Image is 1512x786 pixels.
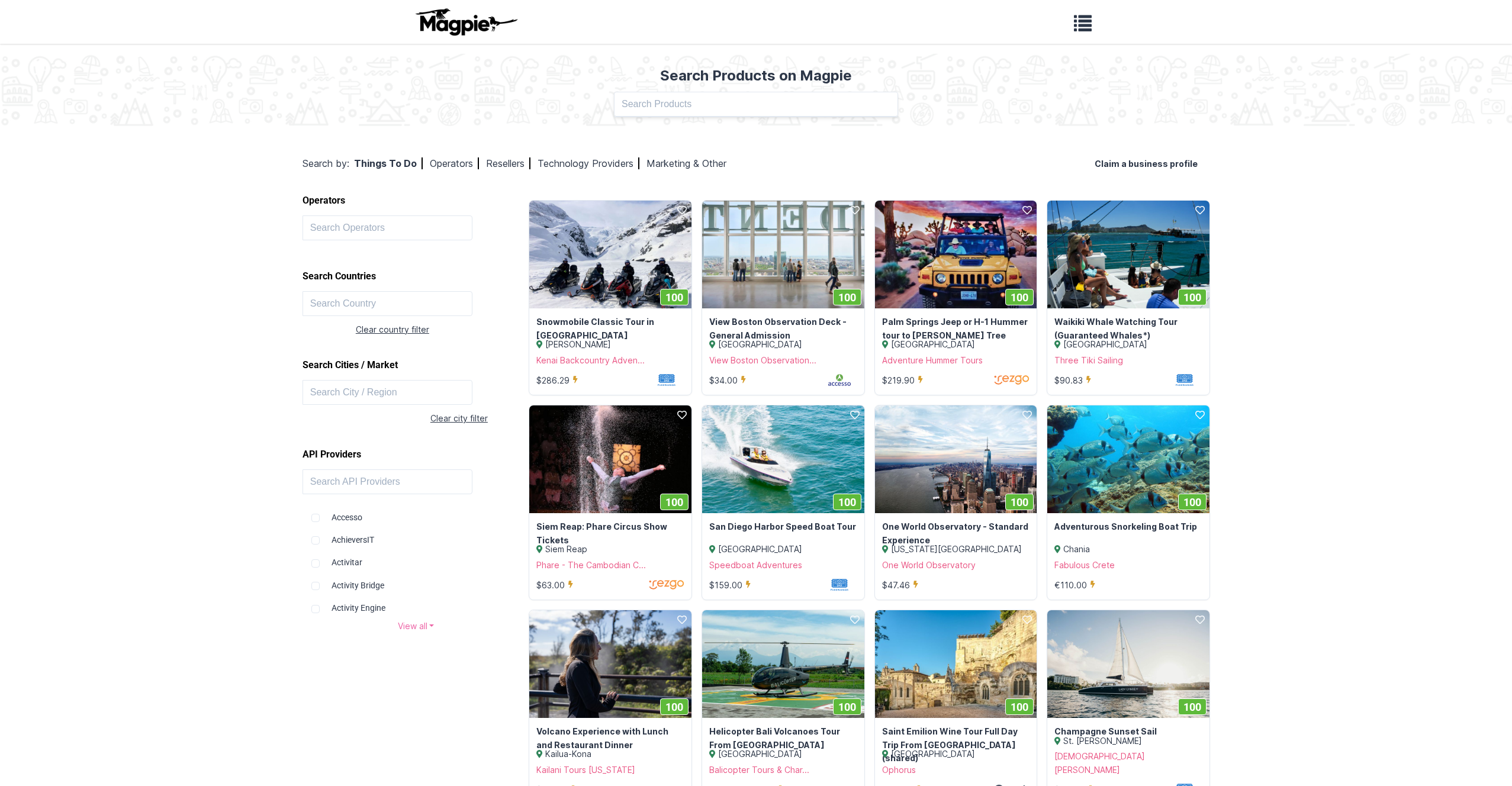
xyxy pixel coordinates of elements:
a: Marketing & Other [646,157,726,169]
input: Search Operators [303,215,472,240]
div: [GEOGRAPHIC_DATA] [882,338,1030,351]
div: Activity Engine [311,592,520,614]
img: Adventurous Snorkeling Boat Trip image [1047,405,1209,514]
div: Kailua-Kona [536,748,684,761]
img: Snowmobile Classic Tour in Kenai Fjords National Park image [529,201,691,309]
img: rfmmbjnnyrazl4oou2zc.svg [792,374,857,386]
div: Activitar [311,546,520,569]
div: $159.00 [709,579,754,592]
div: [GEOGRAPHIC_DATA] [709,338,857,351]
img: jnlrevnfoudwrkxojroq.svg [619,579,684,591]
a: Palm Springs Jeep or H-1 Hummer tour to [PERSON_NAME] Tree [882,315,1030,342]
a: 100 [529,405,691,514]
img: View Boston Observation Deck - General Admission image [702,201,864,309]
span: 100 [665,701,683,713]
img: San Diego Harbor Speed Boat Tour image [702,405,864,514]
span: 100 [838,496,856,508]
span: 100 [838,701,856,713]
div: [GEOGRAPHIC_DATA] [1054,338,1202,351]
div: €110.00 [1054,579,1099,592]
a: Phare - The Cambodian C... [536,560,646,570]
img: Champagne Sunset Sail image [1047,610,1209,719]
a: San Diego Harbor Speed Boat Tour [709,520,857,533]
div: St. [PERSON_NAME] [1054,735,1202,748]
a: Technology Providers [538,157,639,169]
img: Helicopter Bali Volcanoes Tour From Ungasan image [702,610,864,719]
img: logo-ab69f6fb50320c5b225c76a69d11143b.png [413,8,519,36]
div: $34.00 [709,374,749,387]
a: 100 [702,405,864,514]
a: [DEMOGRAPHIC_DATA] [PERSON_NAME] [1054,751,1145,774]
a: Fabulous Crete [1054,560,1115,570]
div: [PERSON_NAME] [536,338,684,351]
input: Search City / Region [303,380,472,405]
h2: Operators [303,191,529,211]
span: 100 [1011,701,1028,713]
img: mf1jrhtrrkrdcsvakxwt.svg [619,374,684,386]
img: mf1jrhtrrkrdcsvakxwt.svg [1137,374,1202,386]
img: mf1jrhtrrkrdcsvakxwt.svg [792,579,857,591]
div: Accesso [311,501,520,524]
a: Claim a business profile [1095,159,1202,169]
div: $63.00 [536,579,577,592]
a: 100 [875,201,1037,309]
div: [US_STATE][GEOGRAPHIC_DATA] [882,543,1030,556]
span: 100 [1183,291,1201,304]
a: 100 [529,610,691,719]
input: Search Country [303,291,472,316]
img: Saint Emilion Wine Tour Full Day Trip From Bordeaux (shared) image [875,610,1037,719]
a: Ophorus [882,765,916,775]
input: Search Products [614,92,898,117]
a: Siem Reap: Phare Circus Show Tickets [536,520,684,547]
a: 100 [702,610,864,719]
h2: Search Cities / Market [303,355,529,375]
div: Clear city filter [303,412,488,425]
span: 100 [1183,496,1201,508]
img: jnlrevnfoudwrkxojroq.svg [964,374,1030,386]
a: 100 [1047,610,1209,719]
a: Resellers [486,157,530,169]
a: 100 [875,610,1037,719]
div: $286.29 [536,374,581,387]
a: Balicopter Tours & Char... [709,765,809,775]
img: Palm Springs Jeep or H-1 Hummer tour to Joshua Tree image [875,201,1037,309]
a: One World Observatory [882,560,976,570]
a: Kenai Backcountry Adven... [536,355,645,365]
a: Volcano Experience with Lunch and Restaurant Dinner [536,725,684,752]
a: Speedboat Adventures [709,560,802,570]
span: 100 [665,496,683,508]
a: View Boston Observation Deck - General Admission [709,315,857,342]
h2: API Providers [303,444,529,465]
div: Siem Reap [536,543,684,556]
a: Helicopter Bali Volcanoes Tour From [GEOGRAPHIC_DATA] [709,725,857,752]
span: 100 [1183,701,1201,713]
span: 100 [1011,291,1028,304]
a: 100 [529,201,691,309]
a: Things To Do [354,157,423,169]
input: Search API Providers [303,469,472,494]
span: 100 [838,291,856,304]
div: [GEOGRAPHIC_DATA] [709,543,857,556]
a: View Boston Observation... [709,355,816,365]
div: Chania [1054,543,1202,556]
a: Snowmobile Classic Tour in [GEOGRAPHIC_DATA] [536,315,684,342]
div: AchieversIT [311,524,520,546]
a: 100 [1047,405,1209,514]
a: Waikiki Whale Watching Tour (Guaranteed Whales*) [1054,315,1202,342]
a: Operators [430,157,479,169]
div: Activity Bridge [311,569,520,592]
span: 100 [665,291,683,304]
img: Siem Reap: Phare Circus Show Tickets image [529,405,691,514]
a: One World Observatory - Standard Experience [882,520,1030,547]
div: Search by: [303,156,349,172]
a: 100 [702,201,864,309]
span: 100 [1011,496,1028,508]
h2: Search Countries [303,266,529,286]
a: Saint Emilion Wine Tour Full Day Trip From [GEOGRAPHIC_DATA] (shared) [882,725,1030,765]
div: $47.46 [882,579,922,592]
img: One World Observatory - Standard Experience image [875,405,1037,514]
h2: Search Products on Magpie [7,67,1505,85]
div: $90.83 [1054,374,1095,387]
img: Waikiki Whale Watching Tour (Guaranteed Whales*) image [1047,201,1209,309]
a: Adventure Hummer Tours [882,355,983,365]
